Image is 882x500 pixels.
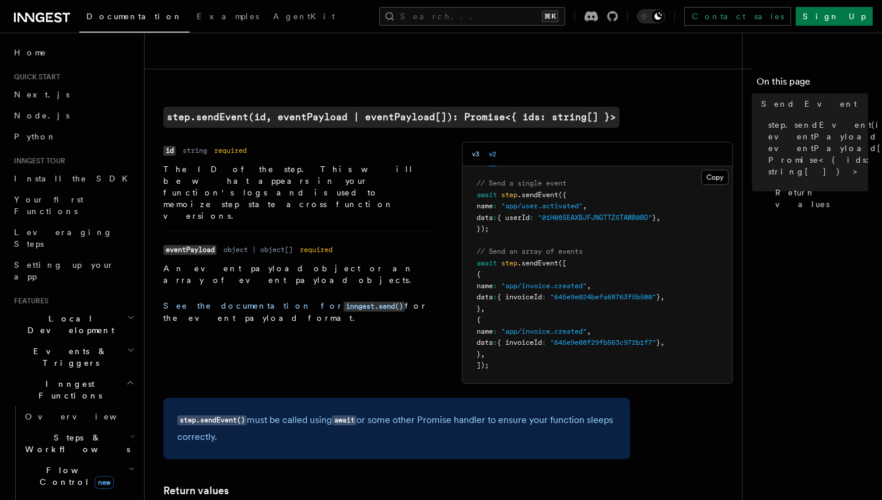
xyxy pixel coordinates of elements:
[14,90,69,99] span: Next.js
[637,9,665,23] button: Toggle dark mode
[493,202,497,210] span: :
[9,296,48,306] span: Features
[757,75,868,93] h4: On this page
[493,282,497,290] span: :
[501,327,587,335] span: "app/invoice.created"
[493,293,497,301] span: :
[14,195,83,216] span: Your first Functions
[660,338,664,347] span: ,
[583,202,587,210] span: ,
[9,168,137,189] a: Install the SDK
[163,263,434,286] p: An event payload object or an array of event payload objects.
[14,47,47,58] span: Home
[501,191,517,199] span: step
[183,146,207,155] dd: string
[20,460,137,492] button: Flow Controlnew
[300,245,332,254] dd: required
[197,12,259,21] span: Examples
[558,259,566,267] span: ([
[477,338,493,347] span: data
[190,4,266,32] a: Examples
[542,338,546,347] span: :
[86,12,183,21] span: Documentation
[501,259,517,267] span: step
[542,293,546,301] span: :
[477,327,493,335] span: name
[477,361,489,369] span: ]);
[9,313,127,336] span: Local Development
[558,191,566,199] span: ({
[163,482,229,499] a: Return values
[25,412,145,421] span: Overview
[489,142,496,166] button: v2
[79,4,190,33] a: Documentation
[9,254,137,287] a: Setting up your app
[656,293,660,301] span: }
[344,302,405,312] code: inngest.send()
[477,305,481,313] span: }
[477,293,493,301] span: data
[493,338,497,347] span: :
[9,378,126,401] span: Inngest Functions
[20,427,137,460] button: Steps & Workflows
[214,146,247,155] dd: required
[477,191,497,199] span: await
[497,214,530,222] span: { userId
[273,12,335,21] span: AgentKit
[14,111,69,120] span: Node.js
[477,214,493,222] span: data
[20,432,130,455] span: Steps & Workflows
[656,214,660,222] span: ,
[20,464,128,488] span: Flow Control
[764,114,868,182] a: step.sendEvent(id, eventPayload | eventPayload[]): Promise<{ ids: string[] }>
[493,214,497,222] span: :
[542,11,558,22] kbd: ⌘K
[332,415,356,425] code: await
[517,259,558,267] span: .sendEvent
[163,301,405,310] a: See the documentation forinngest.send()
[163,163,434,222] p: The ID of the step. This will be what appears in your function's logs and is used to memoize step...
[9,42,137,63] a: Home
[163,245,216,255] code: eventPayload
[477,270,481,278] span: {
[163,107,619,128] code: step.sendEvent(id, eventPayload | eventPayload[]): Promise<{ ids: string[] }>
[796,7,873,26] a: Sign Up
[477,179,566,187] span: // Send a single event
[587,327,591,335] span: ,
[538,214,652,222] span: "01H08SEAXBJFJNGTTZ5TAWB0BD"
[497,293,542,301] span: { invoiceId
[163,146,176,156] code: id
[757,93,868,114] a: Send Event
[9,308,137,341] button: Local Development
[550,293,656,301] span: "645e9e024befa68763f5b500"
[775,187,868,210] span: Return values
[9,189,137,222] a: Your first Functions
[9,345,127,369] span: Events & Triggers
[550,338,656,347] span: "645e9e08f29fb563c972b1f7"
[177,412,616,445] p: must be called using or some other Promise handler to ensure your function sleeps correctly.
[9,84,137,105] a: Next.js
[481,305,485,313] span: ,
[379,7,565,26] button: Search...⌘K
[477,316,481,324] span: {
[94,476,114,489] span: new
[477,247,583,256] span: // Send an array of events
[20,406,137,427] a: Overview
[9,126,137,147] a: Python
[14,174,135,183] span: Install the SDK
[501,282,587,290] span: "app/invoice.created"
[163,300,434,324] p: for the event payload format.
[14,132,57,141] span: Python
[497,338,542,347] span: { invoiceId
[477,282,493,290] span: name
[493,327,497,335] span: :
[14,228,113,249] span: Leveraging Steps
[223,245,293,254] dd: object | object[]
[684,7,791,26] a: Contact sales
[771,182,868,215] a: Return values
[501,202,583,210] span: "app/user.activated"
[761,98,857,110] span: Send Event
[477,350,481,358] span: }
[266,4,342,32] a: AgentKit
[472,142,480,166] button: v3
